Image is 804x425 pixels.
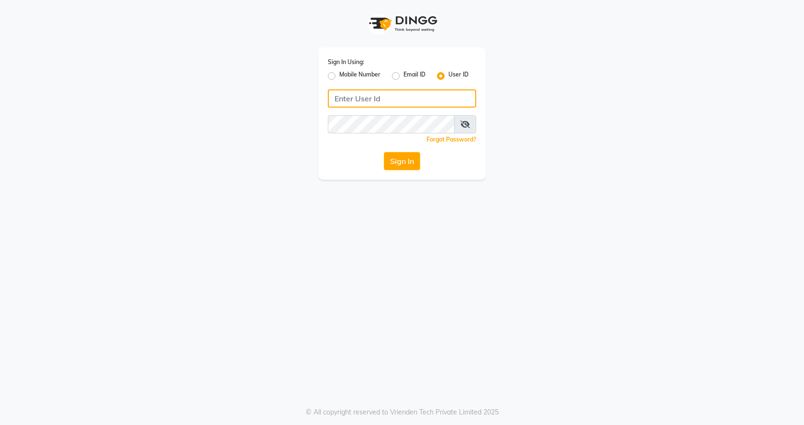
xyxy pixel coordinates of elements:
label: Sign In Using: [328,58,364,66]
button: Sign In [384,152,420,170]
label: User ID [448,70,469,82]
label: Email ID [403,70,425,82]
input: Username [328,115,455,133]
input: Username [328,89,476,108]
img: logo1.svg [364,10,440,38]
label: Mobile Number [339,70,380,82]
a: Forgot Password? [426,136,476,143]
